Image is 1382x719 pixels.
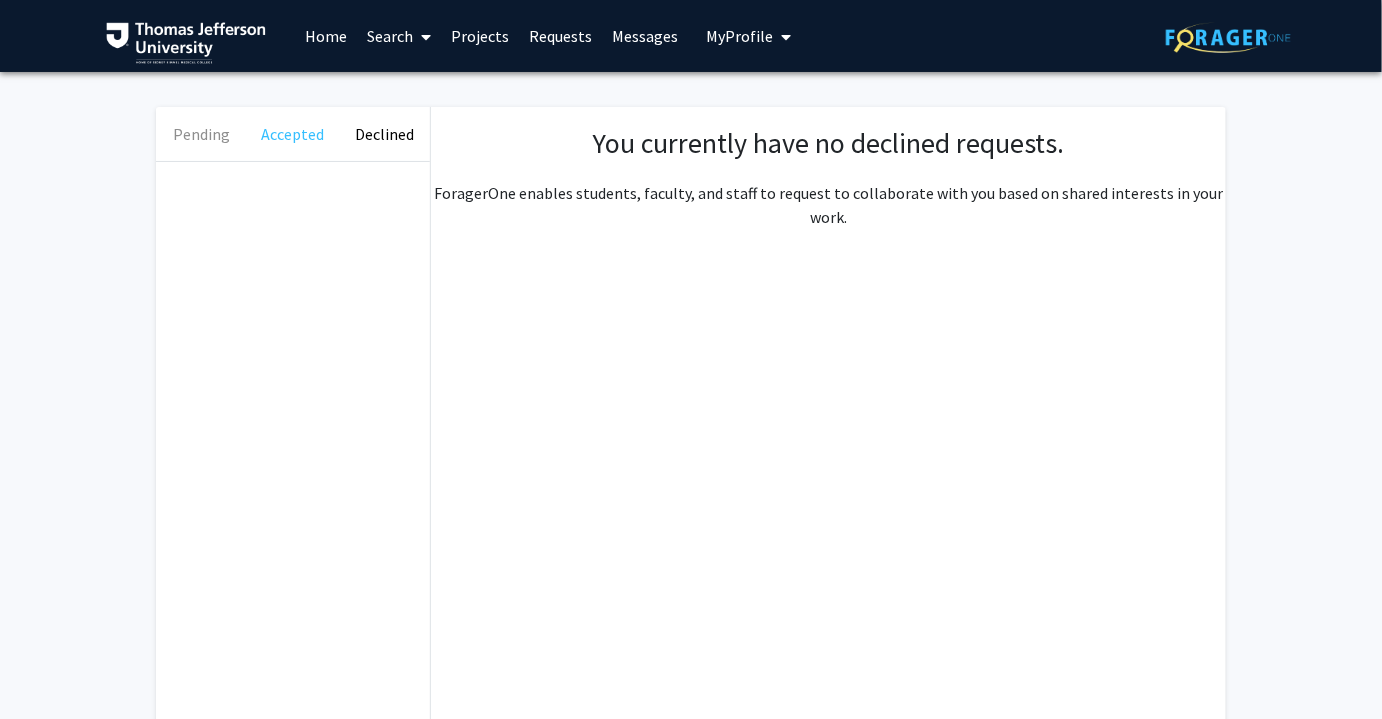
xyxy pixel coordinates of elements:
[1166,22,1291,53] img: ForagerOne Logo
[431,181,1226,229] p: ForagerOne enables students, faculty, and staff to request to collaborate with you based on share...
[15,629,85,704] iframe: Chat
[442,1,520,71] a: Projects
[296,1,358,71] a: Home
[247,107,338,161] button: Accepted
[106,22,266,64] img: Thomas Jefferson University Logo
[358,1,442,71] a: Search
[339,107,430,161] button: Declined
[451,127,1206,161] h1: You currently have no declined requests.
[156,107,247,161] button: Pending
[520,1,603,71] a: Requests
[603,1,689,71] a: Messages
[707,26,774,46] span: My Profile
